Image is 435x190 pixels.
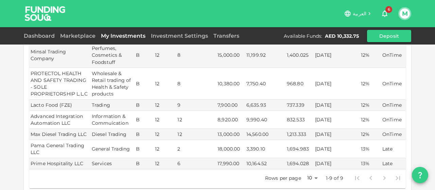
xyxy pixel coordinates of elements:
td: Prime Hospitality LLC [29,158,90,169]
td: 12 [154,129,176,140]
a: Investment Settings [148,33,211,39]
td: PROTECTOL HEALTH AND SAFETY TRADING - SOLE PROPRIETORSHIP L.L.C [29,68,90,100]
td: 12 [154,43,176,68]
button: question [412,167,428,183]
td: B [135,111,154,129]
td: 14,560.00 [245,129,285,140]
td: Services [90,158,135,169]
td: 10,380.00 [216,68,245,100]
td: B [135,129,154,140]
td: B [135,158,154,169]
td: 12 [154,68,176,100]
td: [DATE] [314,158,360,169]
a: Marketplace [57,33,98,39]
td: 1,694.028 [285,158,314,169]
td: [DATE] [314,43,360,68]
td: 7,900.00 [216,100,245,111]
button: 6 [378,7,391,20]
td: Wholesale & Retail trading of Health & Safety products [90,68,135,100]
button: M [400,8,410,19]
td: 1,694.983 [285,140,314,158]
td: 13,000.00 [216,129,245,140]
td: 3,390.10 [245,140,285,158]
td: Diesel Trading [90,129,135,140]
p: Rows per page [265,175,301,182]
td: 12 [154,158,176,169]
a: Transfers [211,33,242,39]
td: 13% [360,158,381,169]
td: 9,990.40 [245,111,285,129]
td: 2 [176,140,216,158]
td: Advanced Integration Automation LLC [29,111,90,129]
td: Late [381,140,406,158]
div: Available Funds : [284,33,322,39]
td: 11,199.92 [245,43,285,68]
td: 12 [154,111,176,129]
td: 9 [176,100,216,111]
td: 18,000.00 [216,140,245,158]
td: [DATE] [314,68,360,100]
td: 12 [154,100,176,111]
td: Information & Commuication [90,111,135,129]
td: B [135,68,154,100]
td: 968.80 [285,68,314,100]
td: 12% [360,68,381,100]
a: My Investments [98,33,148,39]
td: Minsal Trading Company [29,43,90,68]
td: Late [381,158,406,169]
td: OnTime [381,111,406,129]
td: 12% [360,129,381,140]
td: 12% [360,111,381,129]
td: Trading [90,100,135,111]
span: 6 [385,6,392,13]
p: 1-9 of 9 [326,175,343,182]
a: Dashboard [24,33,57,39]
td: [DATE] [314,129,360,140]
td: 8 [176,43,216,68]
td: 10,164.52 [245,158,285,169]
div: AED 10,332.75 [325,33,359,39]
td: 1,213.333 [285,129,314,140]
div: 10 [304,173,320,183]
td: 8 [176,68,216,100]
td: [DATE] [314,140,360,158]
td: 15,000.00 [216,43,245,68]
td: 737.339 [285,100,314,111]
td: 832.533 [285,111,314,129]
td: B [135,140,154,158]
td: [DATE] [314,100,360,111]
td: 12 [176,129,216,140]
td: [DATE] [314,111,360,129]
td: 8,920.00 [216,111,245,129]
td: 12 [154,140,176,158]
td: 12% [360,100,381,111]
td: 13% [360,140,381,158]
td: 7,750.40 [245,68,285,100]
button: Deposit [367,30,411,42]
td: Perfumes, Cosmetics & Foodstuff [90,43,135,68]
td: 6 [176,158,216,169]
td: 6,635.93 [245,100,285,111]
td: Pama General Trading LLC [29,140,90,158]
td: Lacto Food (FZE) [29,100,90,111]
td: 12 [176,111,216,129]
td: B [135,43,154,68]
td: 17,990.00 [216,158,245,169]
td: B [135,100,154,111]
td: 12% [360,43,381,68]
td: OnTime [381,129,406,140]
span: العربية [353,11,366,17]
td: 1,400.025 [285,43,314,68]
td: OnTime [381,100,406,111]
td: General Trading [90,140,135,158]
td: OnTime [381,43,406,68]
td: OnTime [381,68,406,100]
td: Max Diesel Trading LLC [29,129,90,140]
